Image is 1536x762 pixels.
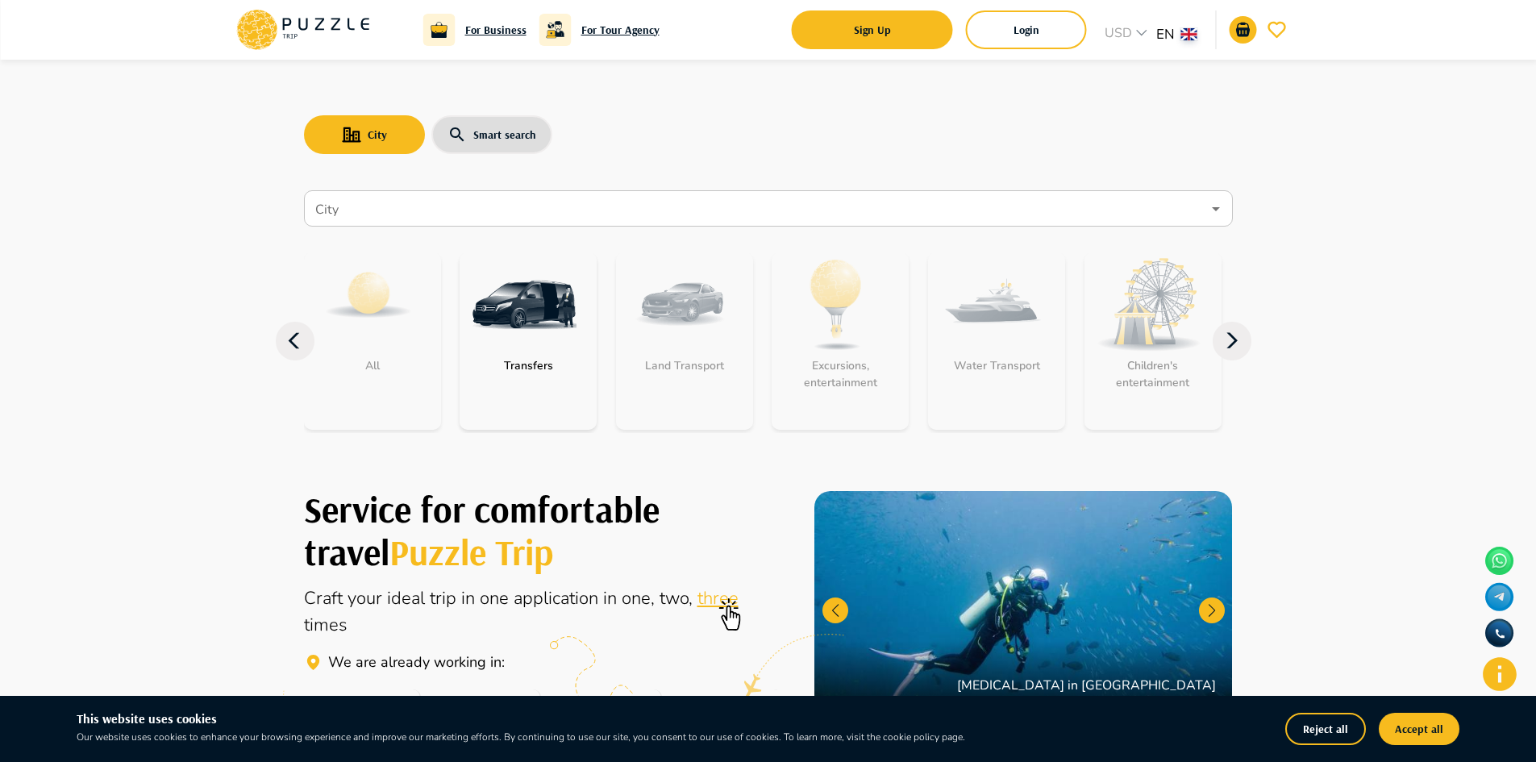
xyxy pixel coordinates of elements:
[772,252,909,430] div: category-activity
[304,115,425,154] button: search-with-city
[77,730,1044,744] p: Our website uses cookies to enhance your browsing experience and improve our marketing efforts. B...
[514,586,603,610] span: application
[304,252,441,430] div: category-all
[77,709,1044,730] h6: This website uses cookies
[465,21,527,39] a: For Business
[461,586,480,610] span: in
[1285,713,1366,745] button: Reject all
[1100,23,1156,47] div: USD
[304,586,348,610] span: Craft
[304,488,778,573] h1: Create your perfect trip with Puzzle Trip.
[1181,28,1197,40] img: lang
[480,586,514,610] span: one
[389,529,554,574] span: Puzzle Trip
[1177,695,1187,719] p: $
[472,252,577,357] img: GetTransfer
[304,613,348,637] span: times
[697,586,739,610] span: three
[1263,16,1291,44] button: go-to-wishlist-submit-button
[1379,713,1459,745] button: Accept all
[928,252,1065,430] div: category-water_transport
[957,676,1216,695] p: [MEDICAL_DATA] in [GEOGRAPHIC_DATA]
[460,252,597,430] div: category-get_transfer
[966,10,1087,49] button: login
[1230,16,1257,44] button: go-to-basket-submit-button
[328,652,505,673] p: Travel Service Puzzle Trip
[304,585,778,639] div: Online aggregator of travel services to travel around the world.
[496,357,561,374] p: Transfers
[616,252,753,430] div: category-landing_transport
[792,10,953,49] button: signup
[1156,24,1175,45] p: en
[622,586,660,610] span: one,
[431,115,552,154] button: search-with-elastic-search
[1187,695,1216,719] p: 900
[1084,252,1222,430] div: category-children_activity
[660,586,697,610] span: two,
[387,586,430,610] span: ideal
[348,586,387,610] span: your
[1205,198,1227,220] button: Open
[603,586,622,610] span: in
[430,586,461,610] span: trip
[581,21,660,39] a: For Tour Agency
